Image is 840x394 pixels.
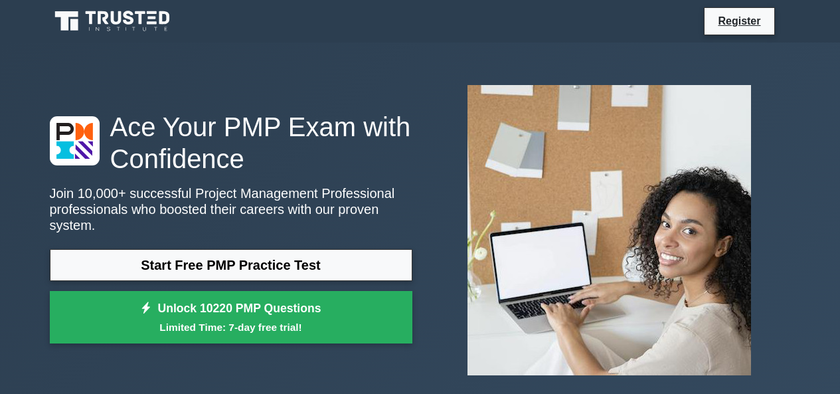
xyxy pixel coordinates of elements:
p: Join 10,000+ successful Project Management Professional professionals who boosted their careers w... [50,185,412,233]
a: Start Free PMP Practice Test [50,249,412,281]
h1: Ace Your PMP Exam with Confidence [50,111,412,175]
a: Unlock 10220 PMP QuestionsLimited Time: 7-day free trial! [50,291,412,344]
small: Limited Time: 7-day free trial! [66,320,396,335]
a: Register [710,13,768,29]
